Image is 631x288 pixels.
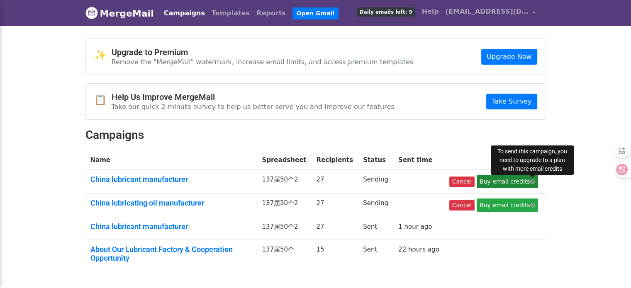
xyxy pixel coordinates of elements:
[481,49,537,65] a: Upgrade Now
[590,248,631,288] div: 聊天小组件
[358,170,393,194] td: Sending
[398,246,439,253] a: 22 hours ago
[257,240,311,271] td: 137届50个
[292,7,339,19] a: Open Gmail
[85,7,98,19] img: MergeMail logo
[311,240,358,271] td: 15
[358,217,393,240] td: Sent
[112,47,414,57] h4: Upgrade to Premium
[311,194,358,217] td: 27
[257,194,311,217] td: 137届50个2
[358,150,393,170] th: Status
[486,94,537,109] a: Take Survey
[442,3,539,23] a: [EMAIL_ADDRESS][DOMAIN_NAME]
[491,145,574,175] div: To send this campaign, you need to upgrade to a plan with more email credits
[94,49,112,61] span: ✨
[90,198,252,208] a: China lubricating oil manufacturer
[253,5,289,22] a: Reports
[477,198,538,212] a: Buy email credits
[311,150,358,170] th: Recipients
[90,222,252,231] a: China lubricant manufacturer
[419,3,442,20] a: Help
[353,3,419,20] a: Daily emails left: 9
[358,194,393,217] td: Sending
[85,5,154,22] a: MergeMail
[311,217,358,240] td: 27
[449,177,475,187] a: Cancel
[446,7,529,17] span: [EMAIL_ADDRESS][DOMAIN_NAME]
[358,240,393,271] td: Sent
[449,200,475,211] a: Cancel
[94,94,112,106] span: 📋
[311,170,358,194] td: 27
[257,170,311,194] td: 137届50个2
[477,175,538,188] a: Buy email credits
[90,175,252,184] a: China lubricant manufacturer
[112,58,414,66] p: Remove the "MergeMail" watermark, increase email limits, and access premium templates
[112,102,395,111] p: Take our quick 2-minute survey to help us better serve you and improve our features
[112,92,395,102] h4: Help Us Improve MergeMail
[85,150,257,170] th: Name
[85,128,546,142] h2: Campaigns
[208,5,253,22] a: Templates
[257,217,311,240] td: 137届50个2
[357,7,415,17] span: Daily emails left: 9
[590,248,631,288] iframe: Chat Widget
[161,5,208,22] a: Campaigns
[398,223,432,230] a: 1 hour ago
[90,245,252,263] a: About Our Lubricant Factory & Cooperation Opportunity
[257,150,311,170] th: Spreadsheet
[393,150,444,170] th: Sent time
